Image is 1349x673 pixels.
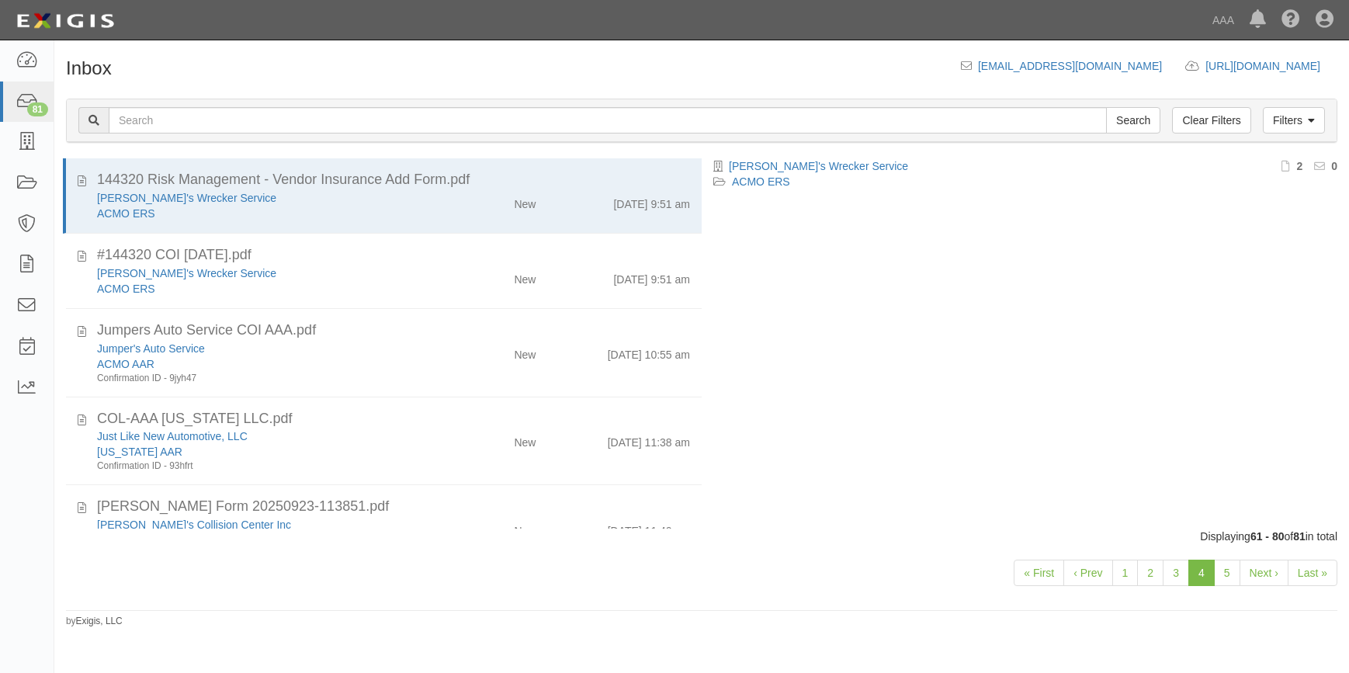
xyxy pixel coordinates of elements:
[1263,107,1325,134] a: Filters
[97,519,291,531] a: [PERSON_NAME]'s Collision Center Inc
[514,265,536,287] div: New
[1163,560,1189,586] a: 3
[97,206,433,221] div: ACMO ERS
[97,446,182,458] a: [US_STATE] AAR
[1288,560,1337,586] a: Last »
[97,430,248,442] a: Just Like New Automotive, LLC
[97,267,276,279] a: [PERSON_NAME]'s Wrecker Service
[97,207,155,220] a: ACMO ERS
[514,517,536,539] div: New
[97,341,433,356] div: Jumper's Auto Service
[1214,560,1240,586] a: 5
[54,529,1349,544] div: Displaying of in total
[732,175,790,188] a: ACMO ERS
[66,58,112,78] h1: Inbox
[608,517,690,539] div: [DATE] 11:40 am
[1063,560,1112,586] a: ‹ Prev
[1331,160,1337,172] b: 0
[97,245,690,265] div: #144320 COI 06.05.2026.pdf
[1250,530,1285,543] b: 61 - 80
[514,428,536,450] div: New
[27,102,48,116] div: 81
[97,356,433,372] div: ACMO AAR
[1014,560,1064,586] a: « First
[109,107,1107,134] input: Search
[613,190,690,212] div: [DATE] 9:51 am
[1112,560,1139,586] a: 1
[978,60,1162,72] a: [EMAIL_ADDRESS][DOMAIN_NAME]
[76,616,123,626] a: Exigis, LLC
[66,615,123,628] small: by
[1293,530,1306,543] b: 81
[97,192,276,204] a: [PERSON_NAME]'s Wrecker Service
[97,409,690,429] div: COL-AAA Texas LLC.pdf
[608,341,690,363] div: [DATE] 10:55 am
[1137,560,1163,586] a: 2
[1205,60,1337,72] a: [URL][DOMAIN_NAME]
[97,517,433,533] div: Charlie's Collision Center Inc
[97,283,155,295] a: ACMO ERS
[514,341,536,363] div: New
[97,460,433,473] div: Confirmation ID - 93hfrt
[1281,11,1300,29] i: Help Center - Complianz
[97,342,205,355] a: Jumper's Auto Service
[12,7,119,35] img: logo-5460c22ac91f19d4615b14bd174203de0afe785f0fc80cf4dbbc73dc1793850b.png
[1172,107,1250,134] a: Clear Filters
[97,190,433,206] div: Ernie's Wrecker Service
[97,321,690,341] div: Jumpers Auto Service COI AAA.pdf
[97,265,433,281] div: Ernie's Wrecker Service
[608,428,690,450] div: [DATE] 11:38 am
[97,428,433,444] div: Just Like New Automotive, LLC
[514,190,536,212] div: New
[1106,107,1160,134] input: Search
[97,372,433,385] div: Confirmation ID - 9jyh47
[1240,560,1288,586] a: Next ›
[1296,160,1302,172] b: 2
[97,170,690,190] div: 144320 Risk Management - Vendor Insurance Add Form.pdf
[1188,560,1215,586] a: 4
[97,497,690,517] div: ACORD Form 20250923-113851.pdf
[1205,5,1242,36] a: AAA
[97,358,154,370] a: ACMO AAR
[97,281,433,297] div: ACMO ERS
[613,265,690,287] div: [DATE] 9:51 am
[729,160,908,172] a: [PERSON_NAME]'s Wrecker Service
[97,444,433,460] div: Texas AAR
